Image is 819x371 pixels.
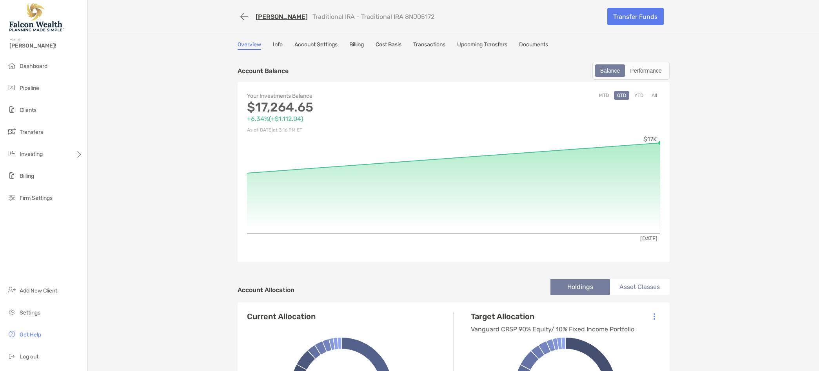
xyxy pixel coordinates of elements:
a: Transactions [413,41,445,50]
img: add_new_client icon [7,285,16,295]
a: Cost Basis [376,41,401,50]
p: $17,264.65 [247,102,454,112]
p: Traditional IRA - Traditional IRA 8NJ05172 [312,13,434,20]
span: Investing [20,151,43,157]
div: Performance [626,65,666,76]
tspan: [DATE] [640,235,657,242]
img: clients icon [7,105,16,114]
h4: Target Allocation [471,312,634,321]
img: Icon List Menu [654,313,655,320]
p: Account Balance [238,66,289,76]
a: Transfer Funds [607,8,664,25]
span: Pipeline [20,85,39,91]
img: get-help icon [7,329,16,339]
img: transfers icon [7,127,16,136]
span: Add New Client [20,287,57,294]
span: Dashboard [20,63,47,69]
a: Billing [349,41,364,50]
span: Clients [20,107,36,113]
img: logout icon [7,351,16,361]
p: +6.34% ( +$1,112.04 ) [247,114,454,124]
img: dashboard icon [7,61,16,70]
span: Billing [20,173,34,179]
p: As of [DATE] at 3:16 PM ET [247,125,454,135]
span: Log out [20,353,38,360]
h4: Account Allocation [238,286,294,294]
button: MTD [596,91,612,100]
span: Firm Settings [20,195,53,201]
img: settings icon [7,307,16,317]
p: Your Investments Balance [247,91,454,101]
li: Holdings [550,279,610,295]
img: firm-settings icon [7,193,16,202]
button: YTD [631,91,646,100]
span: Transfers [20,129,43,135]
button: QTD [614,91,629,100]
button: All [648,91,660,100]
p: Vanguard CRSP 90% Equity/ 10% Fixed Income Portfolio [471,324,634,334]
tspan: $17K [643,135,657,143]
img: investing icon [7,149,16,158]
li: Asset Classes [610,279,670,295]
span: Settings [20,309,40,316]
div: Balance [596,65,625,76]
a: [PERSON_NAME] [256,13,308,20]
a: Documents [519,41,548,50]
div: segmented control [592,62,670,80]
a: Upcoming Transfers [457,41,507,50]
a: Info [273,41,283,50]
span: [PERSON_NAME]! [9,42,83,49]
a: Overview [238,41,261,50]
img: Falcon Wealth Planning Logo [9,3,64,31]
h4: Current Allocation [247,312,316,321]
a: Account Settings [294,41,338,50]
img: billing icon [7,171,16,180]
span: Get Help [20,331,41,338]
img: pipeline icon [7,83,16,92]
